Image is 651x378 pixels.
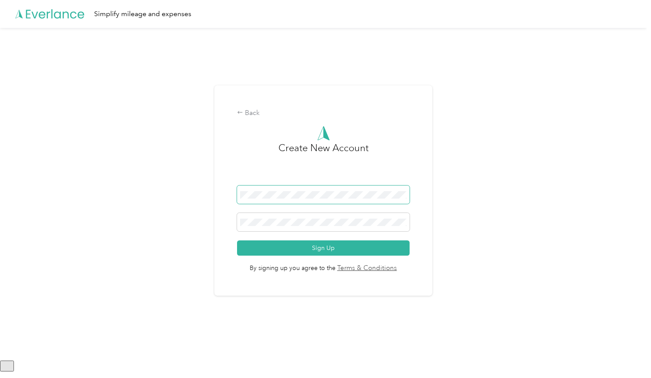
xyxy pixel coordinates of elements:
div: Back [237,108,410,118]
span: By signing up you agree to the [237,256,410,273]
button: Sign Up [237,240,410,256]
h3: Create New Account [278,141,369,186]
a: Terms & Conditions [336,263,397,273]
div: Simplify mileage and expenses [94,9,191,20]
